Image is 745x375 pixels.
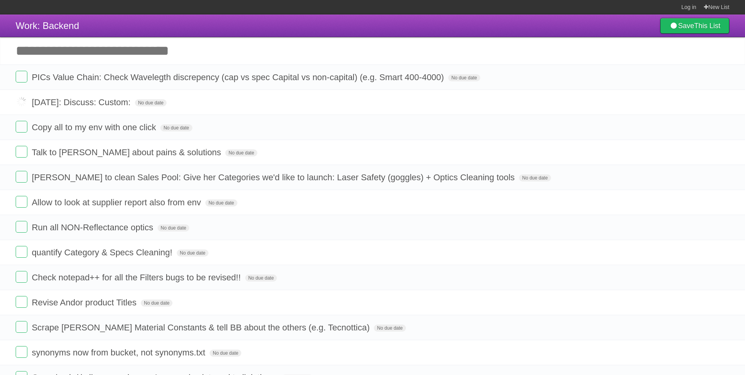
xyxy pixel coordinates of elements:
span: Check notepad++ for all the Filters bugs to be revised!! [32,273,242,282]
span: Talk to [PERSON_NAME] about pains & solutions [32,147,223,157]
span: synonyms now from bucket, not synonyms.txt [32,348,207,357]
label: Done [16,346,27,358]
label: Done [16,271,27,283]
span: No due date [158,224,189,231]
label: Done [16,246,27,258]
span: Copy all to my env with one click [32,122,158,132]
span: No due date [374,325,406,332]
span: No due date [210,350,241,357]
label: Done [16,171,27,183]
a: SaveThis List [660,18,729,34]
span: Scrape [PERSON_NAME] Material Constants & tell BB about the others (e.g. Tecnottica) [32,323,372,332]
span: No due date [205,199,237,206]
span: [PERSON_NAME] to clean Sales Pool: Give her Categories we'd like to launch: Laser Safety (goggles... [32,172,517,182]
span: No due date [177,249,208,257]
span: Revise Andor product Titles [32,298,138,307]
span: No due date [135,99,167,106]
label: Done [16,121,27,133]
span: [DATE]: Discuss: Custom: [32,97,133,107]
span: No due date [141,300,172,307]
label: Done [16,296,27,308]
label: Done [16,196,27,208]
span: No due date [245,275,277,282]
span: No due date [519,174,551,181]
label: Done [16,71,27,83]
span: Work: Backend [16,20,79,31]
label: Done [16,96,27,108]
b: This List [694,22,720,30]
span: Run all NON-Reflectance optics [32,222,155,232]
span: PICs Value Chain: Check Wavelegth discrepency (cap vs spec Capital vs non-capital) (e.g. Smart 40... [32,72,446,82]
span: No due date [448,74,480,81]
span: Allow to look at supplier report also from env [32,197,203,207]
label: Done [16,321,27,333]
span: No due date [225,149,257,156]
span: quantify Category & Specs Cleaning! [32,248,174,257]
span: No due date [160,124,192,131]
label: Done [16,146,27,158]
label: Done [16,221,27,233]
